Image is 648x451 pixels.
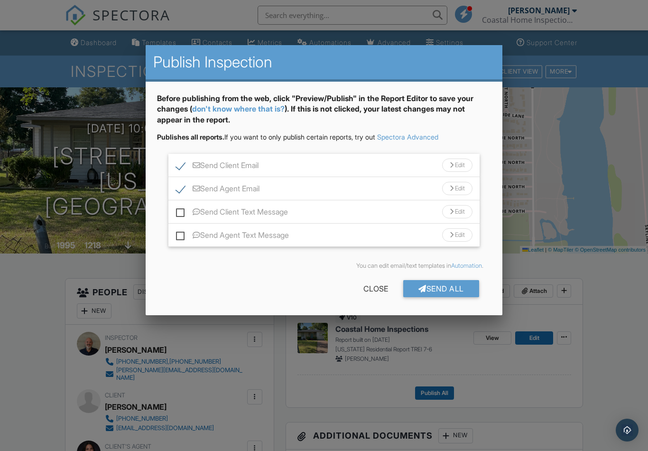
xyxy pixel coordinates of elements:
div: Before publishing from the web, click "Preview/Publish" in the Report Editor to save your changes... [157,93,491,132]
div: Edit [442,205,472,218]
label: Send Agent Text Message [176,231,289,243]
a: Spectora Advanced [377,133,438,141]
div: Open Intercom Messenger [616,419,639,442]
div: You can edit email/text templates in . [165,262,483,270]
a: don't know where that is? [192,104,285,113]
div: Edit [442,159,472,172]
label: Send Client Email [176,161,259,173]
div: Close [348,280,403,297]
a: Automation [451,262,482,269]
h2: Publish Inspection [153,53,494,72]
span: If you want to only publish certain reports, try out [157,133,375,141]
label: Send Client Text Message [176,207,288,219]
strong: Publishes all reports. [157,133,224,141]
div: Edit [442,182,472,195]
div: Send All [403,280,479,297]
label: Send Agent Email [176,184,259,196]
div: Edit [442,228,472,242]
